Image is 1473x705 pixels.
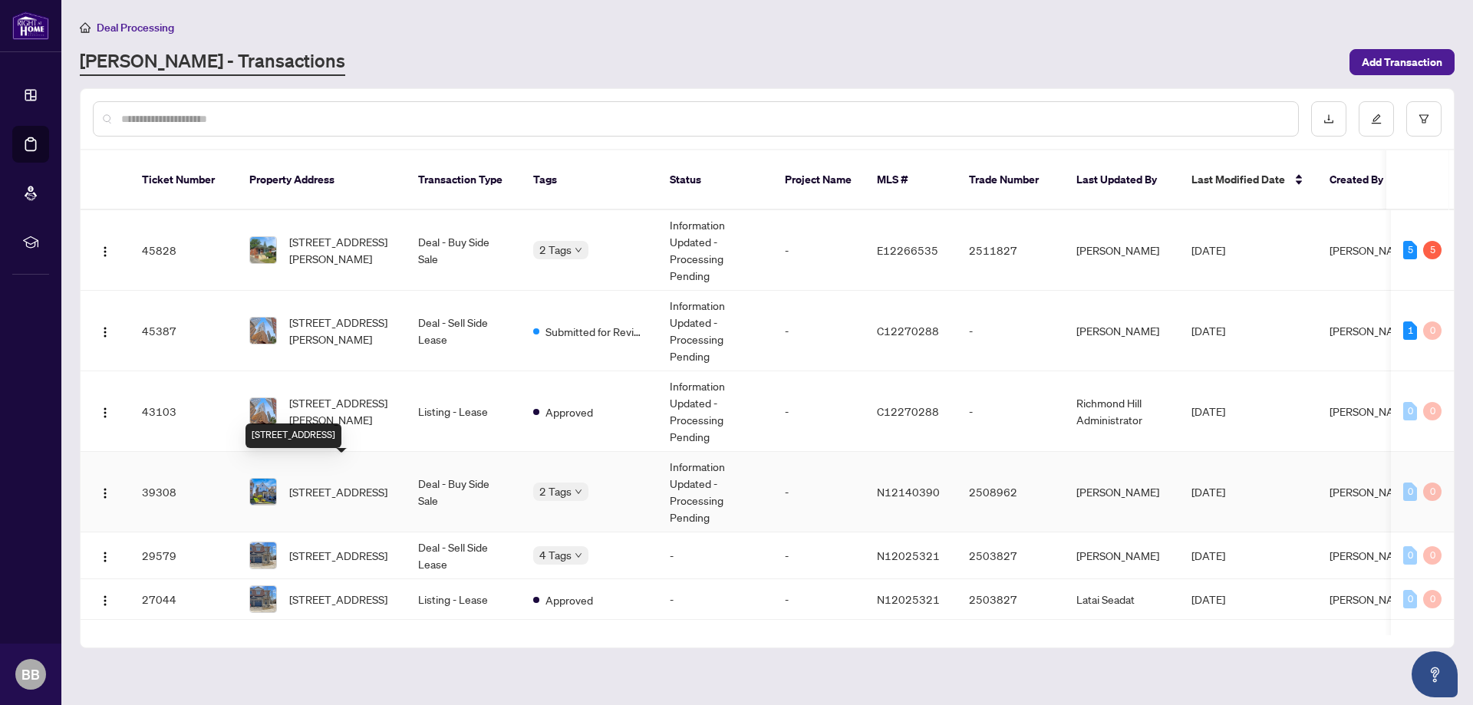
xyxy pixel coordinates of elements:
img: thumbnail-img [250,398,276,424]
td: - [657,532,773,579]
th: MLS # [865,150,957,210]
span: E12266535 [877,243,938,257]
div: 0 [1403,546,1417,565]
span: N12025321 [877,549,940,562]
td: - [773,210,865,291]
img: logo [12,12,49,40]
span: filter [1419,114,1429,124]
td: Deal - Buy Side Sale [406,452,521,532]
th: Status [657,150,773,210]
td: 39308 [130,452,237,532]
span: [PERSON_NAME] [1330,324,1412,338]
span: 2 Tags [539,483,572,500]
div: 5 [1423,241,1442,259]
td: Information Updated - Processing Pending [657,371,773,452]
span: [STREET_ADDRESS] [289,483,387,500]
td: [PERSON_NAME] [1064,210,1179,291]
div: 0 [1403,483,1417,501]
span: Last Modified Date [1191,171,1285,188]
th: Last Modified Date [1179,150,1317,210]
span: [PERSON_NAME] [1330,404,1412,418]
th: Last Updated By [1064,150,1179,210]
td: - [773,452,865,532]
div: 0 [1403,590,1417,608]
span: [DATE] [1191,324,1225,338]
td: 2503827 [957,532,1064,579]
td: - [657,579,773,620]
img: Logo [99,407,111,419]
button: Open asap [1412,651,1458,697]
td: [PERSON_NAME] [1064,532,1179,579]
td: [PERSON_NAME] [1064,452,1179,532]
span: 2 Tags [539,241,572,259]
td: 2503827 [957,579,1064,620]
th: Project Name [773,150,865,210]
th: Property Address [237,150,406,210]
span: Approved [545,404,593,420]
td: - [957,291,1064,371]
th: Transaction Type [406,150,521,210]
img: Logo [99,487,111,499]
th: Ticket Number [130,150,237,210]
button: Logo [93,318,117,343]
button: download [1311,101,1346,137]
span: home [80,22,91,33]
button: edit [1359,101,1394,137]
span: edit [1371,114,1382,124]
img: thumbnail-img [250,237,276,263]
td: 45387 [130,291,237,371]
div: 0 [1403,402,1417,420]
span: [PERSON_NAME] [1330,485,1412,499]
td: - [957,371,1064,452]
td: 2508962 [957,452,1064,532]
button: Logo [93,238,117,262]
div: 1 [1403,321,1417,340]
span: Deal Processing [97,21,174,35]
span: N12025321 [877,592,940,606]
td: [PERSON_NAME] [1064,291,1179,371]
td: Information Updated - Processing Pending [657,452,773,532]
span: [STREET_ADDRESS][PERSON_NAME] [289,314,394,348]
span: BB [21,664,40,685]
td: - [773,371,865,452]
div: 0 [1423,402,1442,420]
span: [PERSON_NAME] [1330,243,1412,257]
button: Logo [93,399,117,423]
td: Deal - Sell Side Lease [406,291,521,371]
td: Richmond Hill Administrator [1064,371,1179,452]
td: 2511827 [957,210,1064,291]
img: Logo [99,551,111,563]
img: thumbnail-img [250,542,276,568]
span: [PERSON_NAME] [1330,549,1412,562]
div: 0 [1423,483,1442,501]
th: Tags [521,150,657,210]
td: - [773,532,865,579]
img: Logo [99,326,111,338]
td: 43103 [130,371,237,452]
a: [PERSON_NAME] - Transactions [80,48,345,76]
button: Logo [93,479,117,504]
img: Logo [99,245,111,258]
span: C12270288 [877,324,939,338]
span: download [1323,114,1334,124]
span: Submitted for Review [545,323,645,340]
span: [DATE] [1191,592,1225,606]
span: down [575,246,582,254]
td: 45828 [130,210,237,291]
img: thumbnail-img [250,479,276,505]
span: Add Transaction [1362,50,1442,74]
span: down [575,552,582,559]
button: Logo [93,587,117,611]
td: Information Updated - Processing Pending [657,291,773,371]
img: Logo [99,595,111,607]
div: 0 [1423,546,1442,565]
div: 0 [1423,321,1442,340]
span: [DATE] [1191,404,1225,418]
td: 27044 [130,579,237,620]
td: - [773,291,865,371]
button: filter [1406,101,1442,137]
span: [PERSON_NAME] [1330,592,1412,606]
span: [DATE] [1191,243,1225,257]
td: Deal - Sell Side Lease [406,532,521,579]
span: C12270288 [877,404,939,418]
